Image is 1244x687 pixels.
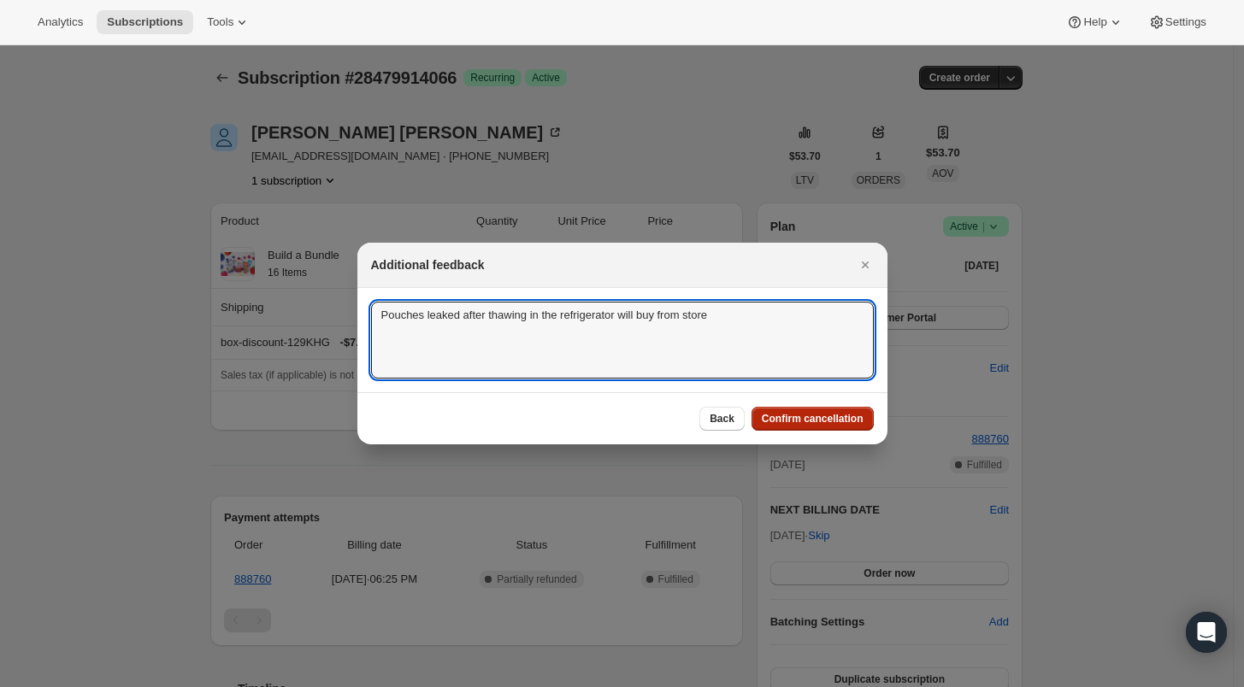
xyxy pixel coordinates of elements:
button: Close [853,253,877,277]
button: Tools [197,10,261,34]
span: Back [710,412,734,426]
span: Confirm cancellation [762,412,864,426]
button: Settings [1138,10,1217,34]
button: Confirm cancellation [752,407,874,431]
button: Back [699,407,745,431]
textarea: Pouches leaked after thawing in the refrigerator will buy from store [371,302,874,379]
span: Tools [207,15,233,29]
button: Subscriptions [97,10,193,34]
h2: Additional feedback [371,256,485,273]
span: Subscriptions [107,15,183,29]
span: Help [1083,15,1106,29]
div: Open Intercom Messenger [1186,612,1227,653]
button: Analytics [27,10,93,34]
span: Settings [1165,15,1206,29]
span: Analytics [38,15,83,29]
button: Help [1056,10,1134,34]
